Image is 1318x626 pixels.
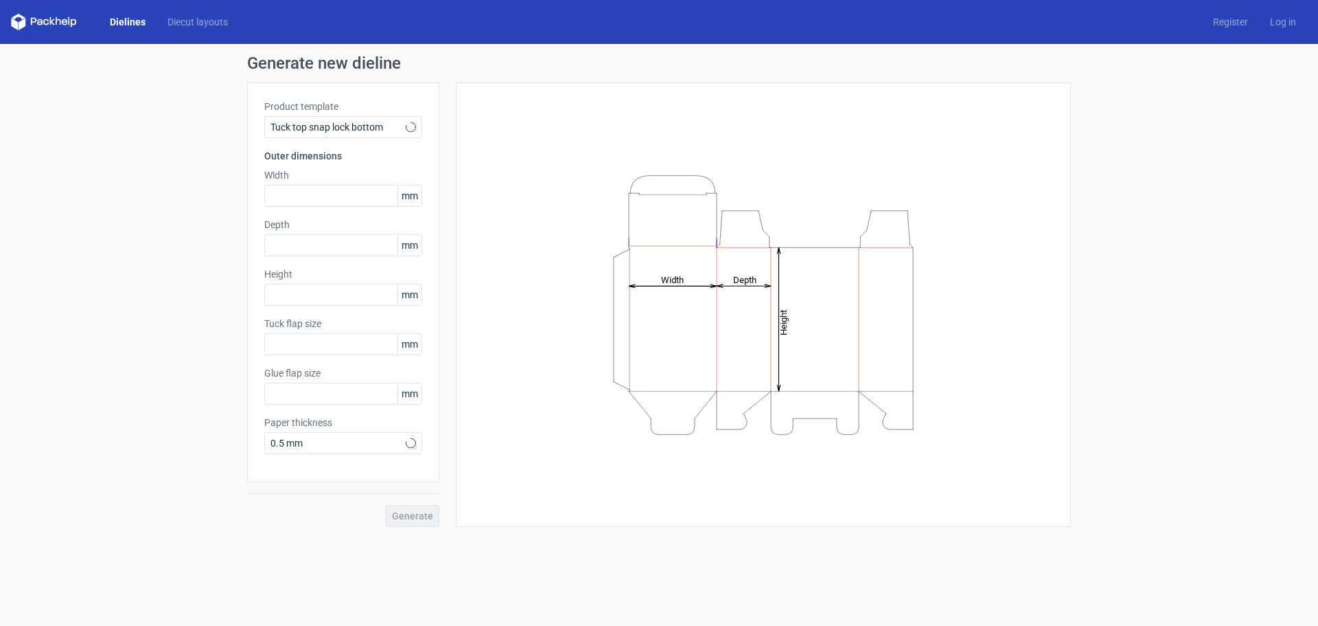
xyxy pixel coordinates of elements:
label: Height [264,267,422,281]
tspan: Height [778,309,789,335]
tspan: Width [661,274,684,284]
label: Width [264,168,422,182]
label: Tuck flap size [264,317,422,331]
tspan: Depth [733,274,756,284]
h1: Generate new dieline [247,55,1071,71]
a: Register [1202,15,1259,29]
label: Glue flap size [264,366,422,380]
label: Paper thickness [264,416,422,429]
span: mm [397,284,421,305]
span: mm [397,383,421,404]
a: Log in [1259,15,1307,29]
h3: Outer dimensions [264,149,422,163]
span: mm [397,235,421,256]
span: mm [397,334,421,355]
span: Tuck top snap lock bottom [270,120,406,134]
label: Depth [264,218,422,232]
a: Diecut layouts [157,15,239,29]
span: 0.5 mm [270,436,406,450]
label: Product template [264,100,422,113]
span: mm [397,186,421,206]
a: Dielines [99,15,157,29]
